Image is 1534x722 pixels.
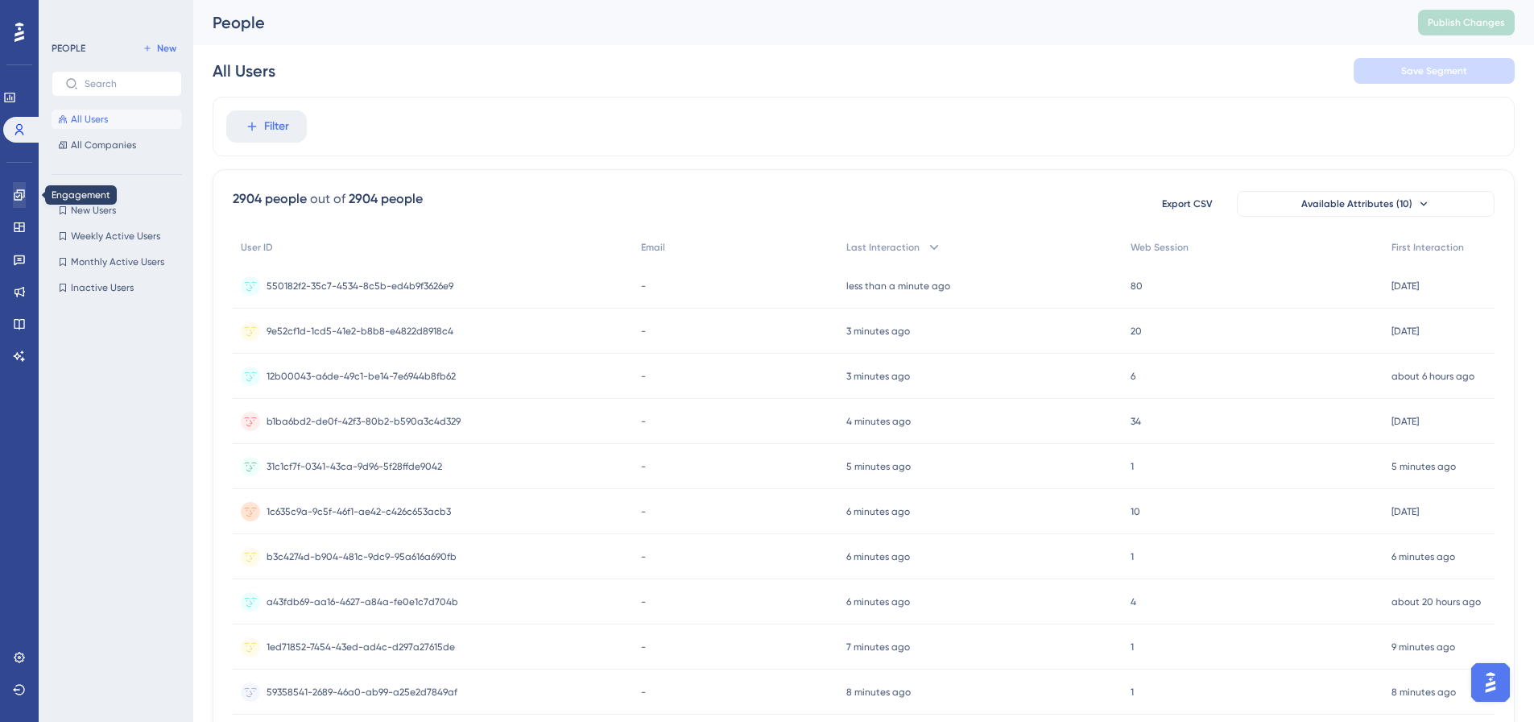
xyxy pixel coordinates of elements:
span: - [641,641,646,654]
time: 6 minutes ago [846,506,910,517]
button: All Companies [52,135,182,155]
span: Filter [264,117,289,136]
span: Publish Changes [1428,16,1505,29]
span: 6 [1131,370,1135,383]
span: All Companies [71,139,136,151]
button: New [137,39,182,58]
iframe: UserGuiding AI Assistant Launcher [1466,658,1515,707]
span: 550182f2-35c7-4534-8c5b-ed4b9f3626e9 [267,280,453,293]
div: 2904 people [233,189,307,209]
span: - [641,686,646,699]
span: 1 [1131,641,1134,654]
button: All Users [52,110,182,129]
span: - [641,370,646,383]
span: 1c635c9a-9c5f-46f1-ae42-c426c653acb3 [267,505,451,518]
div: All Users [213,60,275,82]
span: Monthly Active Users [71,255,164,268]
span: First Interaction [1391,241,1464,254]
span: 1ed71852-7454-43ed-ad4c-d297a27615de [267,641,455,654]
span: b1ba6bd2-de0f-42f3-80b2-b590a3c4d329 [267,415,461,428]
span: 59358541-2689-46a0-ab99-a25e2d7849af [267,686,457,699]
span: User ID [241,241,273,254]
button: Export CSV [1147,191,1227,217]
span: - [641,325,646,338]
time: 6 minutes ago [846,596,910,608]
time: 4 minutes ago [846,416,911,427]
span: 1 [1131,550,1134,563]
button: Weekly Active Users [52,226,182,246]
time: [DATE] [1391,326,1419,337]
button: Available Attributes (10) [1237,191,1495,217]
span: 10 [1131,505,1140,518]
span: - [641,415,646,428]
time: about 20 hours ago [1391,596,1481,608]
div: People [213,11,1378,34]
span: - [641,460,646,473]
time: 8 minutes ago [1391,687,1456,698]
span: All Users [71,113,108,126]
span: New Users [71,204,116,217]
time: 8 minutes ago [846,687,911,698]
span: 12b00043-a6de-49c1-be14-7e6944b8fb62 [267,370,456,383]
span: 1 [1131,686,1134,699]
time: [DATE] [1391,280,1419,292]
span: 80 [1131,280,1143,293]
span: - [641,280,646,293]
span: 1 [1131,460,1134,473]
time: [DATE] [1391,506,1419,517]
span: Email [641,241,665,254]
button: Inactive Users [52,278,182,297]
span: 4 [1131,595,1136,608]
span: Save Segment [1401,64,1467,77]
time: [DATE] [1391,416,1419,427]
time: 9 minutes ago [1391,641,1455,653]
span: - [641,550,646,563]
time: 5 minutes ago [846,461,911,472]
time: less than a minute ago [846,280,950,292]
input: Search [85,78,168,89]
button: Monthly Active Users [52,252,182,272]
div: out of [310,189,345,209]
time: 3 minutes ago [846,371,910,382]
span: b3c4274d-b904-481c-9dc9-95a616a690fb [267,550,457,563]
span: Weekly Active Users [71,230,160,243]
button: New Users [52,201,182,220]
time: 3 minutes ago [846,326,910,337]
button: Publish Changes [1418,10,1515,35]
span: Web Session [1131,241,1189,254]
span: a43fdb69-aa16-4627-a84a-fe0e1c7d704b [267,595,458,608]
span: New [157,42,176,55]
span: 9e52cf1d-1cd5-41e2-b8b8-e4822d8918c4 [267,325,453,338]
time: 6 minutes ago [846,551,910,562]
div: 2904 people [349,189,423,209]
time: 5 minutes ago [1391,461,1456,472]
time: 6 minutes ago [1391,551,1455,562]
time: about 6 hours ago [1391,371,1474,382]
span: Last Interaction [846,241,920,254]
button: Filter [226,110,307,143]
span: Available Attributes (10) [1301,197,1412,210]
span: 31c1cf7f-0341-43ca-9d96-5f28ffde9042 [267,460,442,473]
button: Save Segment [1354,58,1515,84]
div: PEOPLE [52,42,85,55]
span: - [641,505,646,518]
span: 34 [1131,415,1141,428]
span: - [641,595,646,608]
time: 7 minutes ago [846,641,910,653]
span: Inactive Users [71,281,134,294]
span: Export CSV [1162,197,1213,210]
span: 20 [1131,325,1142,338]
